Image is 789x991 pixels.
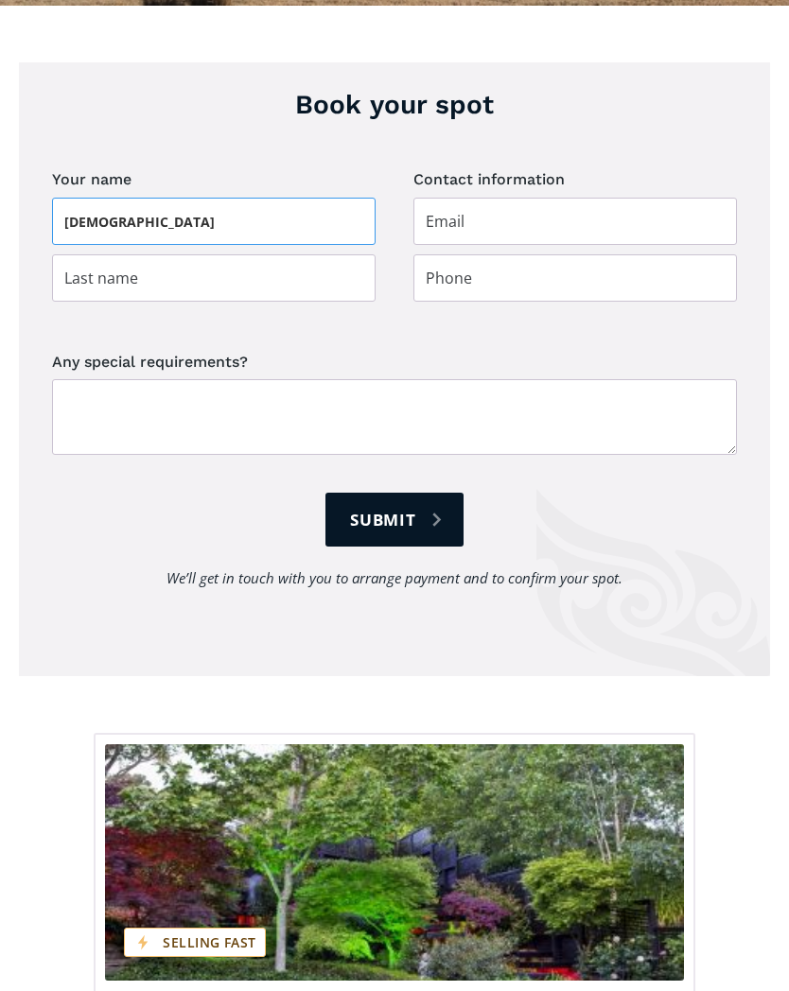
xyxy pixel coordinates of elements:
label: Any special requirements? [52,349,737,374]
form: Day trip booking [52,165,737,629]
div: Selling fast [124,928,266,957]
img: Taranaki Gardens [105,744,683,981]
input: First name [52,198,376,245]
legend: Contact information [413,165,565,193]
input: Email [413,198,737,245]
legend: Your name [52,165,131,193]
input: Last name [52,254,376,302]
h3: Book your spot [52,86,737,123]
input: Submit [325,493,464,547]
input: Phone [413,254,737,302]
div: We’ll get in touch with you to arrange payment and to confirm your spot. [167,565,622,591]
